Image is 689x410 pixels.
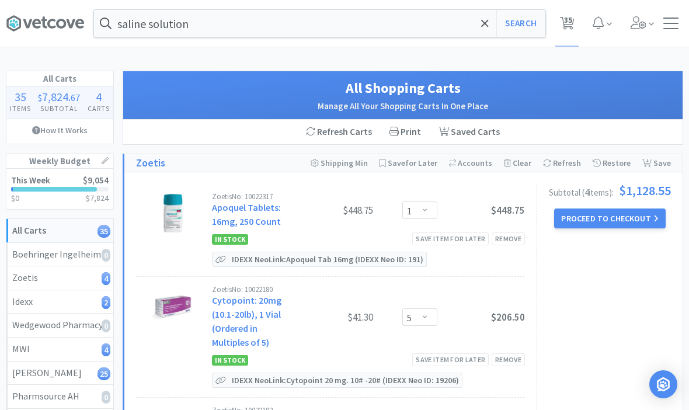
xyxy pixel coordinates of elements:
[12,270,107,286] div: Zoetis
[212,294,281,348] a: Cytopoint: 20mg (10.1-20lb), 1 Vial (Ordered in Multiples of 5)
[6,169,113,209] a: This Week$9,054$0$7,824
[212,355,248,366] span: In Stock
[12,342,107,357] div: MWI
[619,184,671,197] span: $1,128.55
[102,391,110,404] i: 0
[152,193,193,234] img: 2202423bdd2a4bf8a2b81be5094bd9e4_331805.png
[83,175,109,186] span: $9,054
[388,158,437,168] span: Save for Later
[12,247,107,262] div: Boehringer Ingelheim
[102,319,110,332] i: 0
[11,193,19,203] span: $0
[642,154,671,172] div: Save
[98,367,110,380] i: 25
[38,92,42,103] span: $
[84,103,113,114] h4: Carts
[102,249,110,262] i: 0
[430,120,509,144] a: Saved Carts
[381,120,430,144] div: Print
[212,234,248,245] span: In Stock
[71,92,80,103] span: 67
[212,286,286,293] div: Zoetis No: 10022180
[593,154,631,172] div: Restore
[96,89,102,104] span: 4
[12,224,46,236] strong: All Carts
[94,10,545,37] input: Search by item, sku, manufacturer, ingredient, size...
[102,296,110,309] i: 2
[135,99,671,113] h2: Manage All Your Shopping Carts In One Place
[6,290,113,314] a: Idexx2
[152,286,193,326] img: bd664e03be1e4343977eeb9e4a5ab1c4_529555.jpeg
[135,77,671,99] h1: All Shopping Carts
[496,10,545,37] button: Search
[98,225,110,238] i: 35
[102,343,110,356] i: 4
[12,366,107,381] div: [PERSON_NAME]
[12,389,107,404] div: Pharmsource AH
[229,373,462,387] p: IDEXX Neo Link: Cytopoint 20 mg. 10# -20# (IDEXX Neo ID: 19206)
[311,154,368,172] div: Shipping Min
[12,318,107,333] div: Wedgewood Pharmacy
[491,204,525,217] span: $448.75
[449,154,492,172] div: Accounts
[34,91,83,103] div: .
[34,103,83,114] h4: Subtotal
[649,370,677,398] div: Open Intercom Messenger
[6,385,113,409] a: Pharmsource AH0
[12,294,107,310] div: Idexx
[86,194,109,202] h3: $
[6,154,113,169] h1: Weekly Budget
[42,89,68,104] span: 7,824
[549,184,671,197] div: Subtotal ( 4 item s ):
[412,353,489,366] div: Save item for later
[90,193,109,203] span: 7,824
[6,71,113,86] h1: All Carts
[136,155,165,172] a: Zoetis
[412,232,489,245] div: Save item for later
[6,314,113,338] a: Wedgewood Pharmacy0
[11,176,50,185] h2: This Week
[15,89,26,104] span: 35
[554,209,665,228] button: Proceed to Checkout
[212,193,286,200] div: Zoetis No: 10022317
[286,310,373,324] div: $41.30
[555,20,579,30] a: 35
[286,203,373,217] div: $448.75
[229,252,426,266] p: IDEXX Neo Link: Apoquel Tab 16mg (IDEXX Neo ID: 191)
[6,338,113,362] a: MWI4
[6,362,113,385] a: [PERSON_NAME]25
[6,219,113,243] a: All Carts35
[102,272,110,285] i: 4
[492,232,525,245] div: Remove
[297,120,381,144] div: Refresh Carts
[492,353,525,366] div: Remove
[543,154,581,172] div: Refresh
[212,201,281,227] a: Apoquel Tablets: 16mg, 250 Count
[491,311,525,324] span: $206.50
[6,243,113,267] a: Boehringer Ingelheim0
[6,266,113,290] a: Zoetis4
[6,119,113,141] a: How It Works
[504,154,531,172] div: Clear
[6,103,34,114] h4: Items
